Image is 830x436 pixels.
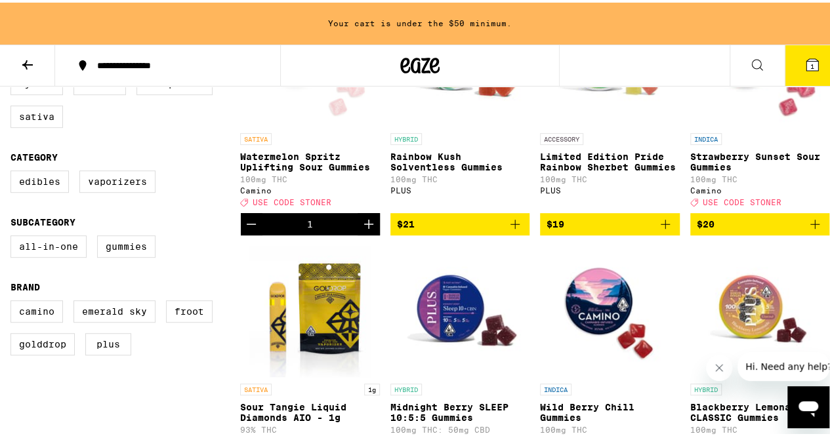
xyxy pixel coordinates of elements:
[10,233,87,255] label: All-In-One
[690,210,830,233] button: Add to bag
[540,210,680,233] button: Add to bag
[690,381,722,393] p: HYBRID
[10,103,63,125] label: Sativa
[390,172,530,181] p: 100mg THC
[810,60,814,68] span: 1
[390,423,530,431] p: 100mg THC: 50mg CBD
[240,399,380,420] p: Sour Tangie Liquid Diamonds AIO - 1g
[240,149,380,170] p: Watermelon Spritz Uplifting Sour Gummies
[10,168,69,190] label: Edibles
[694,243,825,374] img: PLUS - Blackberry Lemonade CLASSIC Gummies
[540,149,680,170] p: Limited Edition Pride Rainbow Sherbet Gummies
[166,298,213,320] label: Froot
[397,216,415,227] span: $21
[249,243,371,374] img: GoldDrop - Sour Tangie Liquid Diamonds AIO - 1g
[307,216,313,227] div: 1
[10,149,58,160] legend: Category
[737,349,829,378] iframe: Message from company
[540,184,680,192] div: PLUS
[787,384,829,426] iframe: Button to launch messaging window
[364,381,380,393] p: 1g
[697,216,715,227] span: $20
[79,168,156,190] label: Vaporizers
[690,423,830,431] p: 100mg THC
[240,172,380,181] p: 100mg THC
[97,233,156,255] label: Gummies
[690,399,830,420] p: Blackberry Lemonade CLASSIC Gummies
[540,381,571,393] p: INDICA
[690,130,722,142] p: INDICA
[390,130,422,142] p: HYBRID
[240,210,262,233] button: Decrement
[240,184,380,192] div: Camino
[240,130,272,142] p: SATIVA
[394,243,526,374] img: PLUS - Midnight Berry SLEEP 10:5:5 Gummies
[540,399,680,420] p: Wild Berry Chill Gummies
[540,130,583,142] p: ACCESSORY
[85,330,131,353] label: PLUS
[240,423,380,431] p: 93% THC
[390,399,530,420] p: Midnight Berry SLEEP 10:5:5 Gummies
[690,184,830,192] div: Camino
[240,381,272,393] p: SATIVA
[706,352,732,378] iframe: Close message
[10,298,63,320] label: Camino
[73,298,156,320] label: Emerald Sky
[390,184,530,192] div: PLUS
[544,243,675,374] img: Camino - Wild Berry Chill Gummies
[690,149,830,170] p: Strawberry Sunset Sour Gummies
[8,9,94,20] span: Hi. Need any help?
[390,149,530,170] p: Rainbow Kush Solventless Gummies
[540,172,680,181] p: 100mg THC
[253,195,331,204] span: USE CODE STONER
[358,210,380,233] button: Increment
[690,172,830,181] p: 100mg THC
[10,330,75,353] label: GoldDrop
[10,279,40,290] legend: Brand
[390,381,422,393] p: HYBRID
[540,423,680,431] p: 100mg THC
[390,210,530,233] button: Add to bag
[10,214,75,225] legend: Subcategory
[547,216,564,227] span: $19
[703,195,781,204] span: USE CODE STONER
